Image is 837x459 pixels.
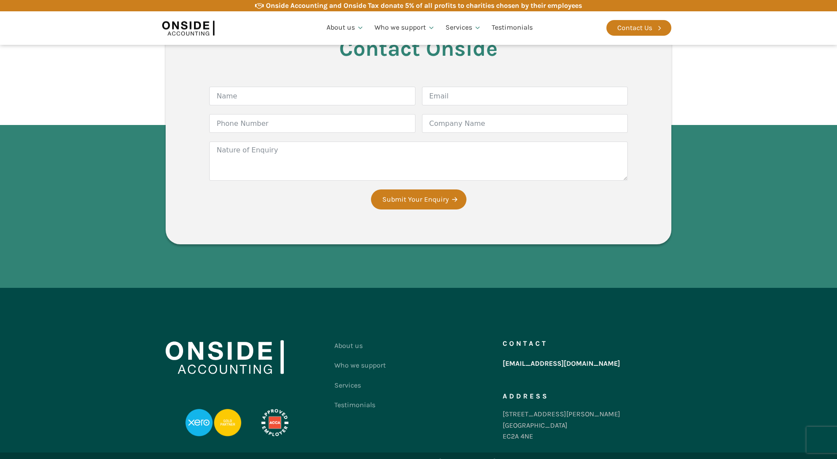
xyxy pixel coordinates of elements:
[334,395,386,415] a: Testimonials
[334,355,386,375] a: Who we support
[162,18,214,38] img: Onside Accounting
[503,356,620,371] a: [EMAIL_ADDRESS][DOMAIN_NAME]
[334,375,386,395] a: Services
[250,409,299,437] img: APPROVED-EMPLOYER-PROFESSIONAL-DEVELOPMENT-REVERSED_LOGO
[369,13,440,43] a: Who we support
[334,336,386,356] a: About us
[606,20,671,36] a: Contact Us
[166,340,284,374] img: Onside Accounting
[209,37,628,61] h3: Contact Onside
[422,87,628,105] input: Email
[487,13,538,43] a: Testimonials
[440,13,487,43] a: Services
[209,87,415,105] input: Name
[321,13,369,43] a: About us
[209,142,628,181] textarea: Nature of Enquiry
[503,408,620,442] div: [STREET_ADDRESS][PERSON_NAME] [GEOGRAPHIC_DATA] EC2A 4NE
[503,393,549,400] h5: Address
[617,22,652,34] div: Contact Us
[209,114,415,133] input: Phone Number
[371,189,466,209] button: Submit Your Enquiry
[422,114,628,133] input: Company Name
[503,340,548,347] h5: Contact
